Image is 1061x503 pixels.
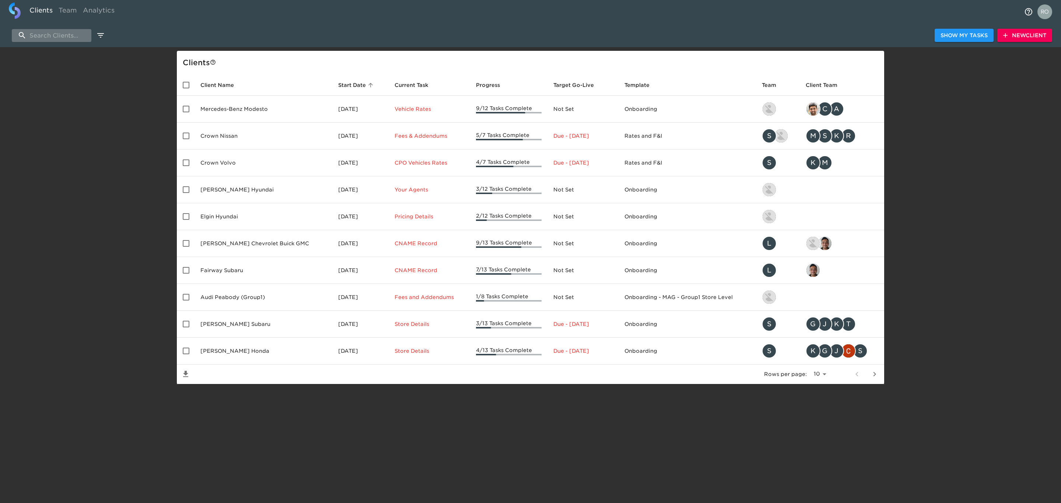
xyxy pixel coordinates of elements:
td: [DATE] [332,284,388,311]
div: G [817,344,832,358]
div: J [817,317,832,331]
td: Fairway Subaru [195,257,332,284]
p: Due - [DATE] [553,159,612,166]
td: [DATE] [332,123,388,150]
button: Save List [177,365,195,383]
div: sandeep@simplemnt.com, clayton.mandel@roadster.com, angelique.nurse@roadster.com [806,102,878,116]
td: Not Set [547,284,618,311]
span: Team [762,81,786,89]
div: S [817,129,832,143]
td: Rates and F&I [619,123,756,150]
div: K [806,344,820,358]
td: 9/12 Tasks Complete [470,96,548,123]
span: New Client [1003,31,1046,40]
div: S [853,344,868,358]
div: kevin.lo@roadster.com [762,182,794,197]
div: savannah@roadster.com [762,155,794,170]
td: [PERSON_NAME] Subaru [195,311,332,338]
button: edit [94,29,107,42]
span: Start Date [338,81,375,89]
p: CNAME Record [395,267,464,274]
td: 3/12 Tasks Complete [470,176,548,203]
td: 5/7 Tasks Complete [470,123,548,150]
table: enhanced table [177,74,884,384]
td: Crown Volvo [195,150,332,176]
td: [DATE] [332,257,388,284]
td: Audi Peabody (Group1) [195,284,332,311]
a: Clients [27,3,56,21]
p: Rows per page: [764,370,807,378]
div: savannah@roadster.com, austin@roadster.com [762,129,794,143]
div: L [762,236,777,251]
td: [DATE] [332,150,388,176]
p: Fees & Addendums [395,132,464,140]
div: kwilson@crowncars.com, mcooley@crowncars.com [806,155,878,170]
input: search [12,29,91,42]
td: 4/7 Tasks Complete [470,150,548,176]
img: sai@simplemnt.com [806,264,820,277]
div: J [829,344,844,358]
p: Your Agents [395,186,464,193]
div: S [762,155,777,170]
td: 2/12 Tasks Complete [470,203,548,230]
button: next page [866,365,883,383]
div: A [829,102,844,116]
p: Fees and Addendums [395,293,464,301]
div: mcooley@crowncars.com, sparent@crowncars.com, kwilson@crowncars.com, rrobins@crowncars.com [806,129,878,143]
div: S [762,344,777,358]
td: Not Set [547,203,618,230]
span: Progress [476,81,510,89]
a: Team [56,3,80,21]
td: Not Set [547,257,618,284]
img: Profile [1037,4,1052,19]
td: Onboarding [619,176,756,203]
span: Client Team [806,81,847,89]
div: K [829,129,844,143]
div: K [829,317,844,331]
td: 4/13 Tasks Complete [470,338,548,365]
div: leland@roadster.com [762,236,794,251]
td: Onboarding [619,203,756,230]
td: Not Set [547,230,618,257]
td: [DATE] [332,203,388,230]
img: kevin.lo@roadster.com [763,102,776,116]
p: Store Details [395,320,464,328]
td: Elgin Hyundai [195,203,332,230]
div: M [817,155,832,170]
p: Store Details [395,347,464,355]
td: Not Set [547,176,618,203]
span: This is the next Task in this Hub that should be completed [395,81,428,89]
img: kevin.lo@roadster.com [763,183,776,196]
td: [DATE] [332,176,388,203]
td: Onboarding [619,230,756,257]
svg: This is a list of all of your clients and clients shared with you [210,59,216,65]
img: kevin.lo@roadster.com [763,210,776,223]
td: Onboarding [619,257,756,284]
td: Onboarding [619,96,756,123]
img: nikko.foster@roadster.com [763,291,776,304]
td: 7/13 Tasks Complete [470,257,548,284]
td: Onboarding - MAG - Group1 Store Level [619,284,756,311]
td: 9/13 Tasks Complete [470,230,548,257]
span: Target Go-Live [553,81,603,89]
td: Not Set [547,96,618,123]
span: Current Task [395,81,438,89]
p: Due - [DATE] [553,132,612,140]
td: 3/13 Tasks Complete [470,311,548,338]
a: Analytics [80,3,118,21]
span: Calculated based on the start date and the duration of all Tasks contained in this Hub. [553,81,594,89]
td: [DATE] [332,311,388,338]
td: [DATE] [332,338,388,365]
div: nikko.foster@roadster.com [762,290,794,305]
td: Mercedes-Benz Modesto [195,96,332,123]
select: rows per page [810,369,829,380]
p: Due - [DATE] [553,320,612,328]
img: christopher.mccarthy@roadster.com [842,344,855,358]
td: Onboarding [619,311,756,338]
div: savannah@roadster.com [762,317,794,331]
td: 1/8 Tasks Complete [470,284,548,311]
button: NewClient [997,29,1052,42]
div: C [817,102,832,116]
div: sai@simplemnt.com [806,263,878,278]
img: sai@simplemnt.com [818,237,831,250]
